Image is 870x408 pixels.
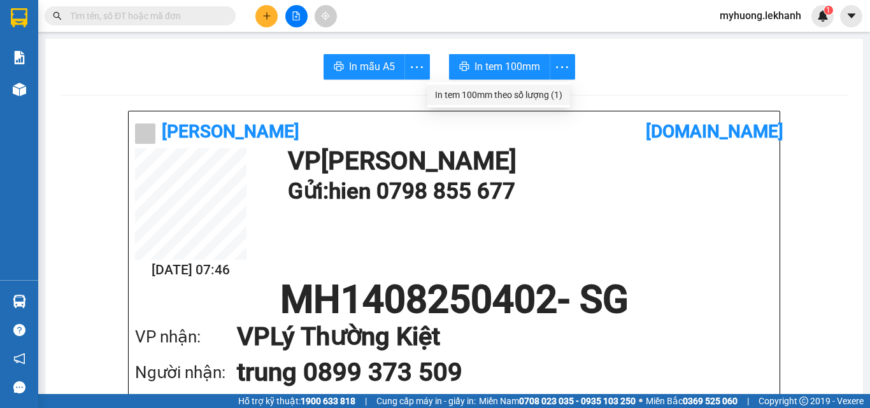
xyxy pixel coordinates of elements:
span: myhuong.lekhanh [710,8,811,24]
span: aim [321,11,330,20]
img: warehouse-icon [13,295,26,308]
h1: trung 0899 373 509 [237,355,748,390]
span: plus [262,11,271,20]
img: solution-icon [13,51,26,64]
button: file-add [285,5,308,27]
span: message [13,381,25,393]
button: printerIn mẫu A5 [324,54,405,80]
img: icon-new-feature [817,10,829,22]
span: file-add [292,11,301,20]
h2: [DATE] 07:46 [135,260,246,281]
span: | [747,394,749,408]
span: question-circle [13,324,25,336]
span: notification [13,353,25,365]
span: printer [334,61,344,73]
div: Người nhận: [135,360,237,386]
div: VP nhận: [135,324,237,350]
div: In tem 100mm theo số lượng (1) [435,88,562,102]
h1: Gửi: hien 0798 855 677 [288,174,767,209]
input: Tìm tên, số ĐT hoặc mã đơn [70,9,220,23]
span: Cung cấp máy in - giấy in: [376,394,476,408]
span: search [53,11,62,20]
h1: MH1408250402 - SG [135,281,773,319]
sup: 1 [824,6,833,15]
b: [DOMAIN_NAME] [646,121,783,142]
span: Miền Nam [479,394,636,408]
strong: 0369 525 060 [683,396,738,406]
span: 1 [826,6,831,15]
button: printerIn tem 100mm [449,54,550,80]
button: plus [255,5,278,27]
strong: 0708 023 035 - 0935 103 250 [519,396,636,406]
button: more [550,54,575,80]
span: more [405,59,429,75]
strong: 1900 633 818 [301,396,355,406]
h1: VP [PERSON_NAME] [288,148,767,174]
h1: VP Lý Thường Kiệt [237,319,748,355]
img: warehouse-icon [13,83,26,96]
span: Hỗ trợ kỹ thuật: [238,394,355,408]
span: ⚪️ [639,398,643,404]
button: more [404,54,430,80]
button: caret-down [840,5,862,27]
span: In mẫu A5 [349,59,395,74]
span: copyright [799,397,808,405]
b: [PERSON_NAME] [162,121,299,142]
img: logo-vxr [11,8,27,27]
button: aim [315,5,337,27]
span: Miền Bắc [646,394,738,408]
span: In tem 100mm [474,59,540,74]
span: | [365,394,367,408]
span: printer [459,61,469,73]
span: more [550,59,574,75]
span: caret-down [846,10,857,22]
